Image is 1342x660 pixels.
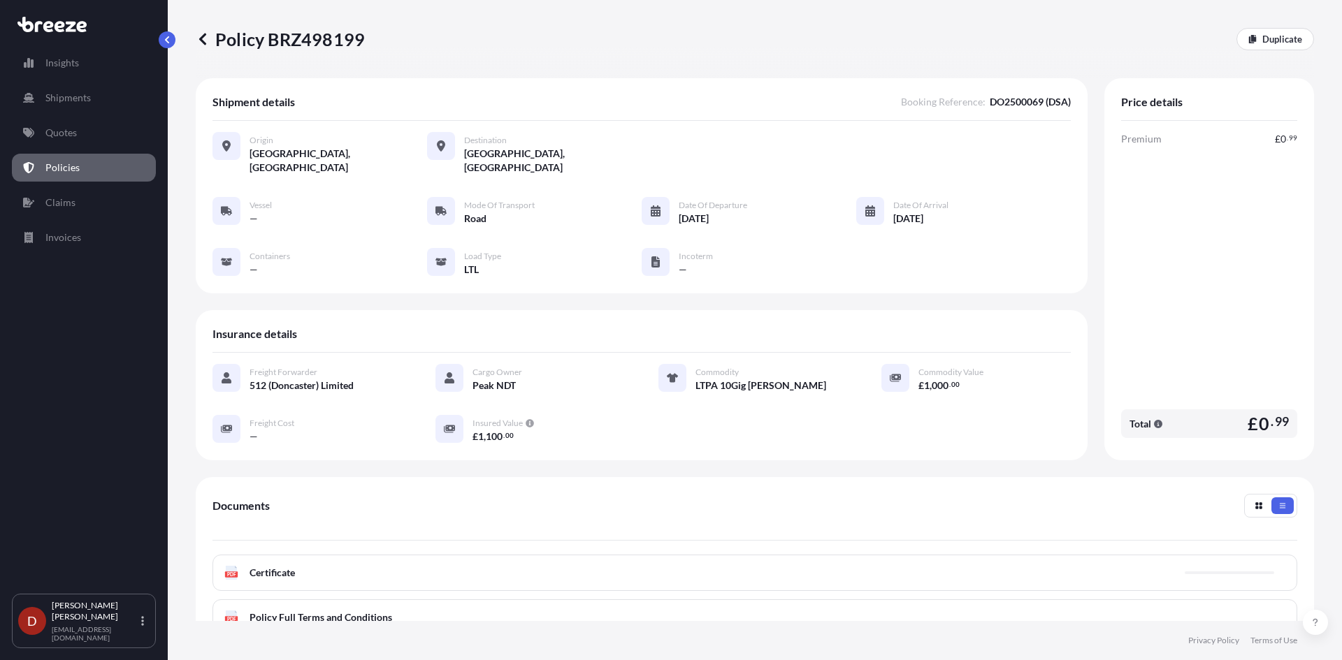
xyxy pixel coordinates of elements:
[250,430,258,443] span: —
[12,189,156,217] a: Claims
[52,600,138,622] p: [PERSON_NAME] [PERSON_NAME]
[893,200,948,211] span: Date of Arrival
[679,263,687,277] span: —
[918,381,924,390] span: £
[472,432,478,441] span: £
[1250,635,1297,646] a: Terms of Use
[45,196,75,210] p: Claims
[679,251,713,262] span: Incoterm
[250,212,258,226] span: —
[212,327,297,341] span: Insurance details
[250,135,273,146] span: Origin
[949,382,951,387] span: .
[1289,135,1297,140] span: 99
[1275,418,1289,426] span: 99
[1271,418,1274,426] span: .
[12,223,156,251] a: Invoices
[695,379,826,393] span: LTPA 10Gig [PERSON_NAME]
[932,381,948,390] span: 000
[472,367,522,378] span: Cargo Owner
[505,433,514,438] span: 00
[250,147,427,175] span: [GEOGRAPHIC_DATA], [GEOGRAPHIC_DATA]
[1259,415,1269,432] span: 0
[45,91,91,105] p: Shipments
[212,599,1297,636] a: PDFPolicy Full Terms and Conditions
[1236,28,1314,50] a: Duplicate
[464,212,486,226] span: Road
[464,135,507,146] span: Destination
[45,230,81,244] p: Invoices
[464,147,642,175] span: [GEOGRAPHIC_DATA], [GEOGRAPHIC_DATA]
[1121,95,1183,109] span: Price details
[484,432,486,441] span: ,
[679,212,709,226] span: [DATE]
[503,433,505,438] span: .
[1287,135,1288,140] span: .
[679,200,747,211] span: Date of Departure
[990,95,1071,109] span: DO2500069 (DSA)
[1188,635,1239,646] a: Privacy Policy
[227,572,236,577] text: PDF
[1121,132,1162,146] span: Premium
[464,200,535,211] span: Mode of Transport
[901,95,986,109] span: Booking Reference :
[478,432,484,441] span: 1
[893,212,923,226] span: [DATE]
[1262,32,1302,46] p: Duplicate
[12,49,156,77] a: Insights
[12,84,156,112] a: Shipments
[12,154,156,182] a: Policies
[695,367,739,378] span: Commodity
[464,263,479,277] span: LTL
[196,28,365,50] p: Policy BRZ498199
[1280,134,1286,144] span: 0
[486,432,503,441] span: 100
[250,251,290,262] span: Containers
[250,200,272,211] span: Vessel
[250,379,354,393] span: 512 (Doncaster) Limited
[472,379,516,393] span: Peak NDT
[45,161,80,175] p: Policies
[227,617,236,622] text: PDF
[924,381,930,390] span: 1
[951,382,960,387] span: 00
[1130,417,1151,431] span: Total
[250,610,392,624] span: Policy Full Terms and Conditions
[212,95,295,109] span: Shipment details
[250,418,294,429] span: Freight Cost
[1275,134,1280,144] span: £
[250,263,258,277] span: —
[12,119,156,147] a: Quotes
[250,367,317,378] span: Freight Forwarder
[52,625,138,642] p: [EMAIL_ADDRESS][DOMAIN_NAME]
[1248,415,1258,432] span: £
[464,251,501,262] span: Load Type
[250,566,295,580] span: Certificate
[212,499,270,513] span: Documents
[472,418,523,429] span: Insured Value
[45,56,79,70] p: Insights
[27,614,37,628] span: D
[45,126,77,140] p: Quotes
[930,381,932,390] span: ,
[918,367,983,378] span: Commodity Value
